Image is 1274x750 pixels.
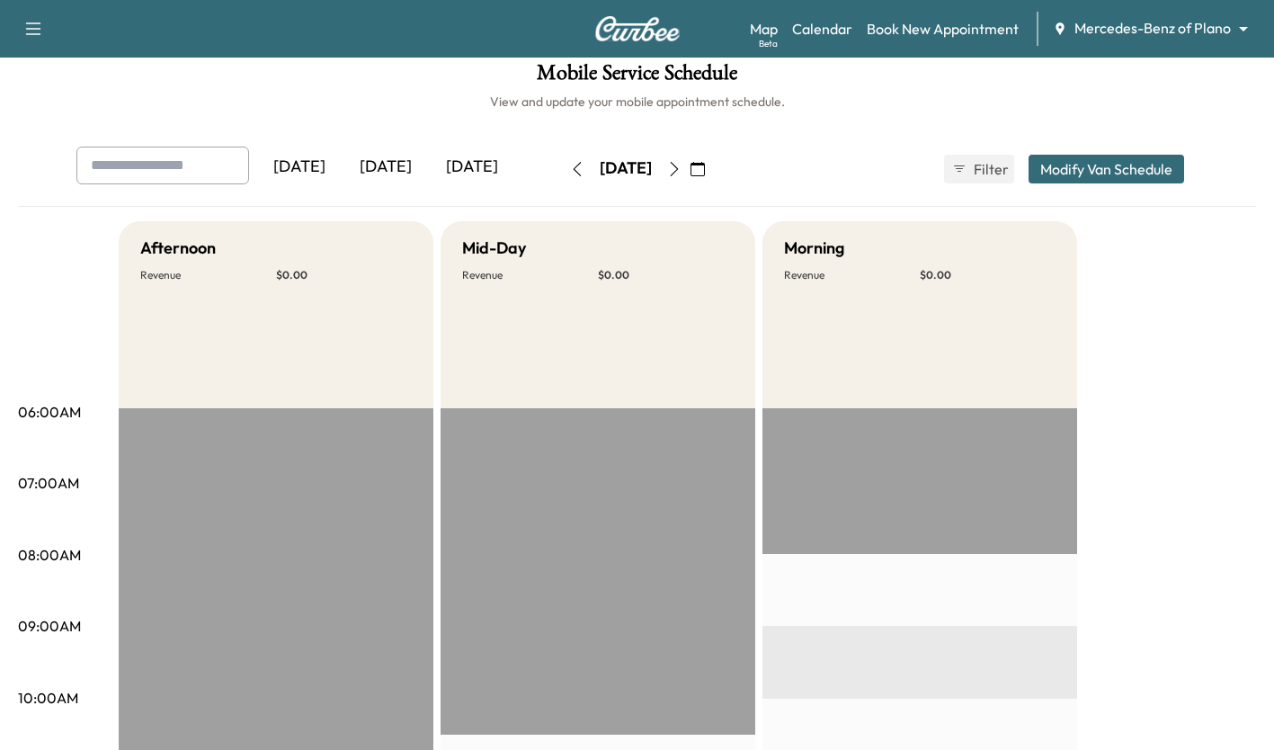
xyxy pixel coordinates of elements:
[784,236,844,261] h5: Morning
[784,268,920,282] p: Revenue
[276,268,412,282] p: $ 0.00
[792,18,852,40] a: Calendar
[256,147,343,188] div: [DATE]
[759,37,778,50] div: Beta
[1029,155,1184,183] button: Modify Van Schedule
[140,236,216,261] h5: Afternoon
[600,157,652,180] div: [DATE]
[462,268,598,282] p: Revenue
[974,158,1006,180] span: Filter
[750,18,778,40] a: MapBeta
[18,544,81,566] p: 08:00AM
[462,236,526,261] h5: Mid-Day
[867,18,1019,40] a: Book New Appointment
[920,268,1056,282] p: $ 0.00
[594,16,681,41] img: Curbee Logo
[140,268,276,282] p: Revenue
[343,147,429,188] div: [DATE]
[18,93,1256,111] h6: View and update your mobile appointment schedule.
[1074,18,1231,39] span: Mercedes-Benz of Plano
[598,268,734,282] p: $ 0.00
[18,62,1256,93] h1: Mobile Service Schedule
[18,687,78,709] p: 10:00AM
[18,615,81,637] p: 09:00AM
[944,155,1014,183] button: Filter
[18,401,81,423] p: 06:00AM
[18,472,79,494] p: 07:00AM
[429,147,515,188] div: [DATE]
